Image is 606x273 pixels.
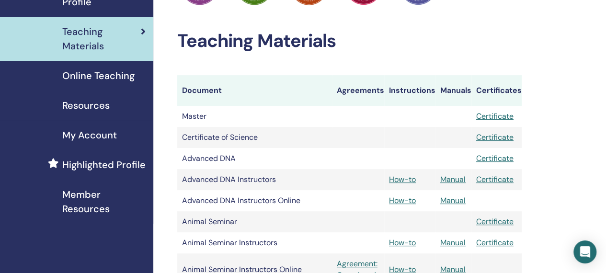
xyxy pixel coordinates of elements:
[389,195,416,205] a: How-to
[62,158,146,172] span: Highlighted Profile
[177,211,332,232] td: Animal Seminar
[471,75,522,106] th: Certificates
[440,238,466,248] a: Manual
[177,148,332,169] td: Advanced DNA
[177,30,522,52] h2: Teaching Materials
[177,127,332,148] td: Certificate of Science
[62,98,110,113] span: Resources
[177,169,332,190] td: Advanced DNA Instructors
[389,238,416,248] a: How-to
[62,128,117,142] span: My Account
[62,68,135,83] span: Online Teaching
[177,75,332,106] th: Document
[435,75,471,106] th: Manuals
[177,106,332,127] td: Master
[389,174,416,184] a: How-to
[476,174,514,184] a: Certificate
[440,195,466,205] a: Manual
[476,153,514,163] a: Certificate
[332,75,384,106] th: Agreements
[476,216,514,227] a: Certificate
[476,111,514,121] a: Certificate
[62,24,141,53] span: Teaching Materials
[384,75,435,106] th: Instructions
[476,132,514,142] a: Certificate
[573,240,596,263] div: Open Intercom Messenger
[476,238,514,248] a: Certificate
[440,174,466,184] a: Manual
[177,190,332,211] td: Advanced DNA Instructors Online
[62,187,146,216] span: Member Resources
[177,232,332,253] td: Animal Seminar Instructors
